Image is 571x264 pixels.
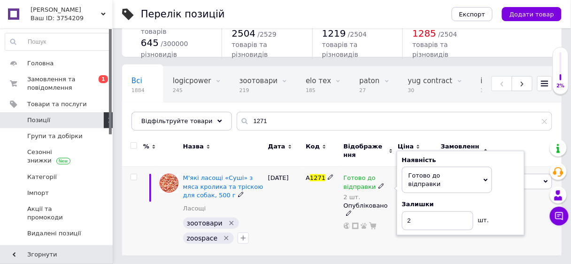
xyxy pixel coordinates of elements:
[27,148,87,165] span: Сезонні знижки
[239,87,278,94] span: 219
[31,6,101,14] span: ELO Шоп
[359,77,379,85] span: paton
[322,41,358,58] span: товарів та різновидів
[141,40,188,58] span: / 300000 різновидів
[344,142,386,159] span: Відображення
[481,77,496,85] span: invo
[306,174,310,181] span: A
[231,28,255,39] span: 2504
[452,7,493,21] button: Експорт
[310,174,325,181] span: 1271
[239,77,278,85] span: зоотовари
[27,205,87,222] span: Акції та промокоди
[409,172,441,187] span: Готово до відправки
[231,41,268,58] span: товарів та різновидів
[223,234,230,242] svg: Видалити мітку
[183,174,263,198] a: М'які ласощі «Суші» з мяса кролика та тріскою для собак, 500 г
[187,219,223,227] span: зоотовари
[306,77,331,85] span: elo тех
[322,28,346,39] span: 1219
[141,117,213,124] span: Відфільтруйте товари
[187,234,218,242] span: zoospace
[141,9,225,19] div: Перелік позицій
[27,229,81,238] span: Видалені позиції
[27,173,57,181] span: Категорії
[509,11,554,18] span: Додати товар
[228,219,235,227] svg: Видалити мітку
[473,211,492,225] div: шт.
[306,142,320,151] span: Код
[173,77,211,85] span: logicpower
[344,174,376,193] span: Готово до відправки
[398,142,414,151] span: Ціна
[344,194,393,201] div: 2 шт.
[344,202,393,218] div: Опубліковано
[31,14,113,23] div: Ваш ID: 3754209
[131,77,142,85] span: Всі
[5,33,110,50] input: Пошук
[173,87,211,94] span: 245
[459,11,486,18] span: Експорт
[27,75,87,92] span: Замовлення та повідомлення
[27,100,87,109] span: Товари та послуги
[237,112,552,131] input: Пошук по назві позиції, артикулу і пошуковим запитам
[141,37,159,48] span: 645
[141,17,194,35] span: / 100000 товарів
[402,156,519,164] div: Наявність
[550,207,569,225] button: Чат з покупцем
[258,31,277,38] span: / 2529
[306,87,331,94] span: 185
[183,142,204,151] span: Назва
[27,189,49,197] span: Імпорт
[412,28,436,39] span: 1285
[143,142,149,151] span: %
[441,142,481,159] span: Замовлення
[359,87,379,94] span: 27
[160,174,178,193] img: Мягкие лакомства «Суши» из мяса кролика и треской для собак, 500 г
[27,132,83,140] span: Групи та добірки
[183,204,206,213] a: Ласощі
[27,116,50,124] span: Позиції
[408,87,453,94] span: 30
[266,167,303,256] div: [DATE]
[553,83,568,89] div: 2%
[402,200,519,209] div: Залишки
[99,75,108,83] span: 1
[408,77,453,85] span: yug contract
[131,112,159,121] span: Плитка
[268,142,285,151] span: Дата
[481,87,496,94] span: 3
[131,87,145,94] span: 1884
[412,41,448,58] span: товарів та різновидів
[348,31,367,38] span: / 2504
[27,59,54,68] span: Головна
[502,7,562,21] button: Додати товар
[438,31,457,38] span: / 2504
